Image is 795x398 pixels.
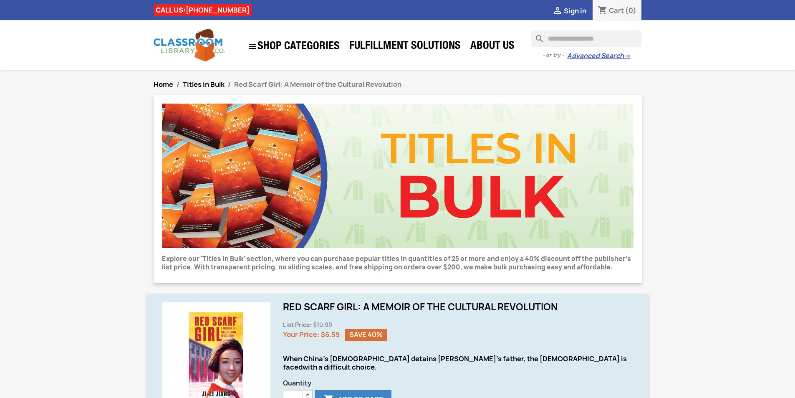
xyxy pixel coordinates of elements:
span: → [624,52,630,60]
span: $10.99 [313,321,332,329]
span: Red Scarf Girl: A Memoir of the Cultural Revolution [234,80,401,89]
a: About Us [466,38,519,55]
i: search [531,30,541,41]
span: $6.59 [321,330,340,339]
a: Advanced Search→ [567,52,630,60]
a: Home [154,80,173,89]
p: Explore our 'Titles in Bulk' section, where you can purchase popular titles in quantities of 25 o... [162,255,633,271]
span: Cart [609,6,624,15]
i:  [553,6,563,16]
i: shopping_cart [598,6,608,16]
div: CALL US: [154,4,252,16]
a: [PHONE_NUMBER] [186,5,250,15]
a: Titles in Bulk [183,80,225,89]
a: SHOP CATEGORIES [243,37,344,56]
input: Search [531,30,641,47]
span: Quantity [283,379,633,388]
img: Classroom Library Company [154,29,225,61]
i:  [247,41,257,51]
span: (0) [625,6,636,15]
img: CLC_Bulk.jpg [162,104,633,248]
span: Your Price: [283,330,320,339]
span: - or try - [543,51,567,59]
div: When China's [DEMOGRAPHIC_DATA] detains [PERSON_NAME]'s father, the [DEMOGRAPHIC_DATA] is facedwi... [283,355,633,371]
a:  Sign in [553,6,586,15]
span: List Price: [283,321,312,329]
span: Sign in [564,6,586,15]
span: Save 40% [345,329,387,341]
a: Fulfillment Solutions [345,38,465,55]
h1: Red Scarf Girl: A Memoir of the Cultural Revolution [283,302,633,312]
